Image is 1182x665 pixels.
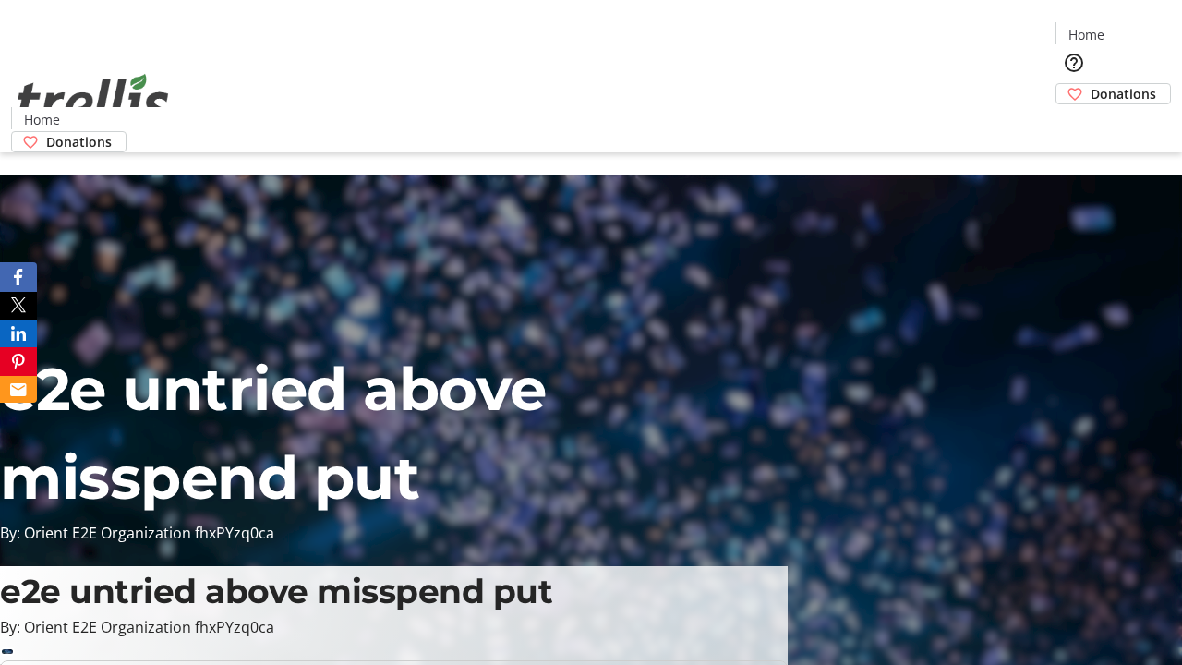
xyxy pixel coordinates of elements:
[12,110,71,129] a: Home
[1055,44,1092,81] button: Help
[1056,25,1116,44] a: Home
[11,54,175,146] img: Orient E2E Organization fhxPYzq0ca's Logo
[1091,84,1156,103] span: Donations
[46,132,112,151] span: Donations
[1055,83,1171,104] a: Donations
[1055,104,1092,141] button: Cart
[24,110,60,129] span: Home
[11,131,127,152] a: Donations
[1068,25,1104,44] span: Home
